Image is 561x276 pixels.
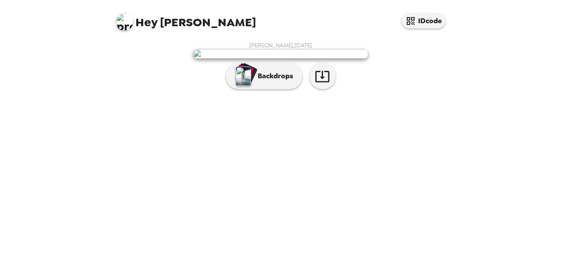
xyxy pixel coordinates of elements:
[135,14,157,30] span: Hey
[116,9,256,28] span: [PERSON_NAME]
[193,49,368,59] img: user
[401,13,445,28] button: IDcode
[249,42,312,49] span: [PERSON_NAME] , [DATE]
[116,13,133,31] img: profile pic
[226,63,302,89] button: Backdrops
[253,71,293,81] p: Backdrops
